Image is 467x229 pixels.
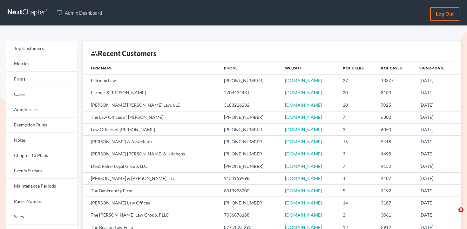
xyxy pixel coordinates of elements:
[376,197,414,209] td: 3187
[338,184,376,197] td: 5
[338,61,376,74] th: # of Users
[414,160,461,172] td: [DATE]
[338,209,376,221] td: 2
[338,75,376,87] td: 27
[6,163,77,179] a: Events Stream
[285,212,322,218] a: [DOMAIN_NAME]
[338,123,376,135] td: 3
[83,160,219,172] td: Debt Relief Legal Group, LLC
[376,148,414,160] td: 4498
[219,184,280,197] td: 8013928200
[285,163,322,169] a: [DOMAIN_NAME]
[338,99,376,111] td: 20
[414,197,461,209] td: [DATE]
[219,197,280,209] td: [PHONE_NUMBER]
[338,148,376,160] td: 3
[414,136,461,148] td: [DATE]
[6,72,77,87] a: Firms
[6,179,77,194] a: Maintenance Periods
[285,78,322,83] a: [DOMAIN_NAME]
[376,136,414,148] td: 5418
[414,61,461,74] th: Signup Date
[83,136,219,148] td: [PERSON_NAME] & Associates
[414,123,461,135] td: [DATE]
[91,50,98,57] i: group
[83,197,219,209] td: [PERSON_NAME] Law Offices
[6,56,77,72] a: Metrics
[285,175,322,181] a: [DOMAIN_NAME]
[91,49,157,58] div: Recent Customers
[83,184,219,197] td: The Bankruptcy Firm
[285,90,322,95] a: [DOMAIN_NAME]
[83,75,219,87] td: Fairmax Law
[219,148,280,160] td: [PHONE_NUMBER]
[6,41,77,56] a: Top Customers
[338,136,376,148] td: 15
[338,160,376,172] td: 7
[219,123,280,135] td: [PHONE_NUMBER]
[338,197,376,209] td: 14
[414,75,461,87] td: [DATE]
[83,99,219,111] td: [PERSON_NAME] [PERSON_NAME] Law, LLC
[376,61,414,74] th: # of Cases
[83,123,219,135] td: Law Offices of [PERSON_NAME]
[376,172,414,184] td: 4107
[376,209,414,221] td: 3061
[414,172,461,184] td: [DATE]
[219,160,280,172] td: [PHONE_NUMBER]
[53,7,105,18] a: Admin Dashboard
[6,148,77,163] a: Chapter 13 Plans
[430,7,459,21] a: Log out
[219,61,280,74] th: Phone
[285,200,322,205] a: [DOMAIN_NAME]
[458,207,464,212] span: 3
[6,209,77,225] a: Sales
[338,87,376,99] td: 20
[338,172,376,184] td: 4
[6,102,77,118] a: Admin Users
[414,99,461,111] td: [DATE]
[6,133,77,148] a: Notes
[285,139,322,144] a: [DOMAIN_NAME]
[83,148,219,160] td: [PERSON_NAME] [PERSON_NAME] & Kitchens
[219,111,280,123] td: [PHONE_NUMBER]
[285,151,322,156] a: [DOMAIN_NAME]
[219,75,280,87] td: [PHONE_NUMBER]
[285,127,322,132] a: [DOMAIN_NAME]
[219,136,280,148] td: [PHONE_NUMBER]
[414,111,461,123] td: [DATE]
[376,160,414,172] td: 4152
[219,87,280,99] td: 2704434431
[338,111,376,123] td: 7
[376,75,414,87] td: 13377
[285,114,322,120] a: [DOMAIN_NAME]
[6,194,77,209] a: Pacer Notices
[219,209,280,221] td: 7036876188
[376,99,414,111] td: 7025
[83,87,219,99] td: Farmer & [PERSON_NAME]
[285,188,322,193] a: [DOMAIN_NAME]
[219,99,280,111] td: 3183226232
[6,87,77,102] a: Cases
[219,172,280,184] td: 9134959998
[83,172,219,184] td: [PERSON_NAME] & [PERSON_NAME], LLC
[414,184,461,197] td: [DATE]
[6,118,77,133] a: Exemption Rules
[414,148,461,160] td: [DATE]
[83,61,219,74] th: Firm Name
[285,102,322,108] a: [DOMAIN_NAME]
[376,184,414,197] td: 3192
[376,87,414,99] td: 8103
[280,61,338,74] th: Website
[376,111,414,123] td: 6302
[445,207,461,223] iframe: Intercom live chat
[83,111,219,123] td: The Law Offices of [PERSON_NAME]
[414,209,461,221] td: [DATE]
[376,123,414,135] td: 6050
[414,87,461,99] td: [DATE]
[83,209,219,221] td: The [PERSON_NAME] Law Group, PLLC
